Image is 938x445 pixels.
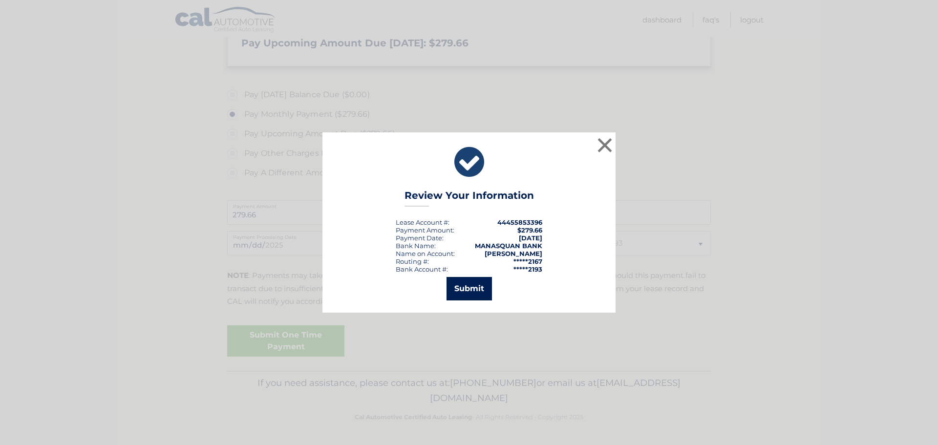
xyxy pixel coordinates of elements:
div: Name on Account: [396,250,455,257]
div: Bank Account #: [396,265,448,273]
div: : [396,234,444,242]
div: Payment Amount: [396,226,454,234]
span: [DATE] [519,234,542,242]
h3: Review Your Information [405,190,534,207]
button: × [595,135,615,155]
strong: 44455853396 [497,218,542,226]
div: Lease Account #: [396,218,449,226]
button: Submit [447,277,492,300]
strong: [PERSON_NAME] [485,250,542,257]
div: Routing #: [396,257,429,265]
strong: MANASQUAN BANK [475,242,542,250]
div: Bank Name: [396,242,436,250]
span: Payment Date [396,234,442,242]
span: $279.66 [517,226,542,234]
